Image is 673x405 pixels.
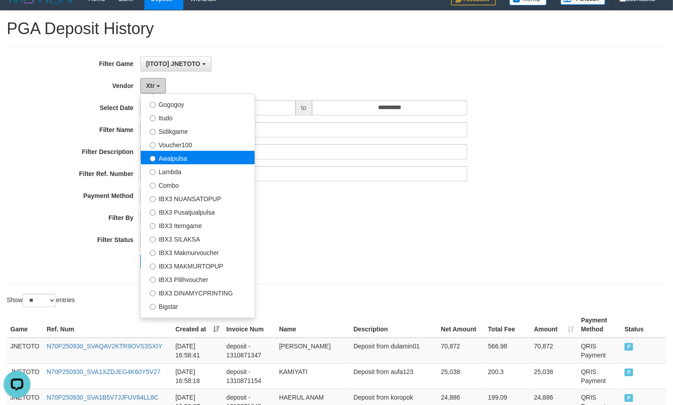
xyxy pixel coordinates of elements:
label: Sidikgame [141,124,255,137]
button: Xtr [140,78,166,93]
input: IBX3 DINAMYCPRINTING [150,291,156,296]
th: Name [276,312,350,338]
input: Bigstar [150,304,156,310]
input: Itudo [150,115,156,121]
span: PAID [625,369,634,376]
span: [ITOTO] JNETOTO [146,60,200,67]
th: Status [621,312,666,338]
label: Gogogoy [141,97,255,110]
span: PAID [625,394,634,402]
label: IBX3 Pusatjualpulsa [141,205,255,218]
td: 25,038 [530,363,577,389]
label: IBX3 NUANSATOPUP [141,191,255,205]
th: Created at: activate to sort column ascending [172,312,223,338]
input: IBX3 NUANSATOPUP [150,196,156,202]
th: Ref. Num [43,312,172,338]
label: Voucher100 [141,137,255,151]
th: Description [350,312,437,338]
span: Xtr [146,82,155,89]
input: Awalpulsa [150,156,156,162]
td: 70,872 [437,338,484,364]
td: JNETOTO [7,338,43,364]
input: Combo [150,183,156,189]
a: N70P250930_SVA1XZDJEG4K60Y5V27 [47,368,161,375]
td: JNETOTO [7,363,43,389]
td: [DATE] 16:58:41 [172,338,223,364]
td: QRIS Payment [577,363,621,389]
label: Lambda [141,164,255,178]
input: Voucher100 [150,142,156,148]
label: IBX3 Pilihvoucher [141,272,255,286]
th: Invoice Num [223,312,276,338]
input: Gogogoy [150,102,156,108]
input: Sidikgame [150,129,156,135]
td: Deposit from aufa123 [350,363,437,389]
label: Steihom [141,313,255,326]
label: IBX3 Makmurvoucher [141,245,255,259]
input: IBX3 Pusatjualpulsa [150,210,156,216]
input: IBX3 MAKMURTOPUP [150,264,156,269]
input: IBX3 Pilihvoucher [150,277,156,283]
td: KAMIYATI [276,363,350,389]
th: Payment Method [577,312,621,338]
label: Itudo [141,110,255,124]
button: [ITOTO] JNETOTO [140,56,212,71]
a: N70P250930_SVAQAV2KTR9OVS3SXIY [47,343,162,350]
label: Bigstar [141,299,255,313]
td: QRIS Payment [577,338,621,364]
td: [PERSON_NAME] [276,338,350,364]
td: Deposit from dulamin01 [350,338,437,364]
span: to [295,100,313,115]
td: 25,038 [437,363,484,389]
label: IBX3 SILAKSA [141,232,255,245]
th: Amount: activate to sort column ascending [530,312,577,338]
span: PAID [625,343,634,351]
label: Awalpulsa [141,151,255,164]
td: deposit - 1310871347 [223,338,276,364]
label: IBX3 DINAMYCPRINTING [141,286,255,299]
label: IBX3 Itemgame [141,218,255,232]
td: deposit - 1310871154 [223,363,276,389]
a: N70P250930_SVA1B5V7JJFUV84LL8C [47,394,159,401]
td: [DATE] 16:58:18 [172,363,223,389]
input: IBX3 Makmurvoucher [150,250,156,256]
label: Combo [141,178,255,191]
td: 200.3 [485,363,530,389]
button: Open LiveChat chat widget [4,4,30,31]
label: IBX3 MAKMURTOPUP [141,259,255,272]
td: 70,872 [530,338,577,364]
th: Net Amount [437,312,484,338]
h1: PGA Deposit History [7,20,666,38]
td: 566.98 [485,338,530,364]
th: Total Fee [485,312,530,338]
input: Lambda [150,169,156,175]
select: Showentries [22,294,56,307]
input: IBX3 Itemgame [150,223,156,229]
input: IBX3 SILAKSA [150,237,156,242]
label: Show entries [7,294,75,307]
th: Game [7,312,43,338]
